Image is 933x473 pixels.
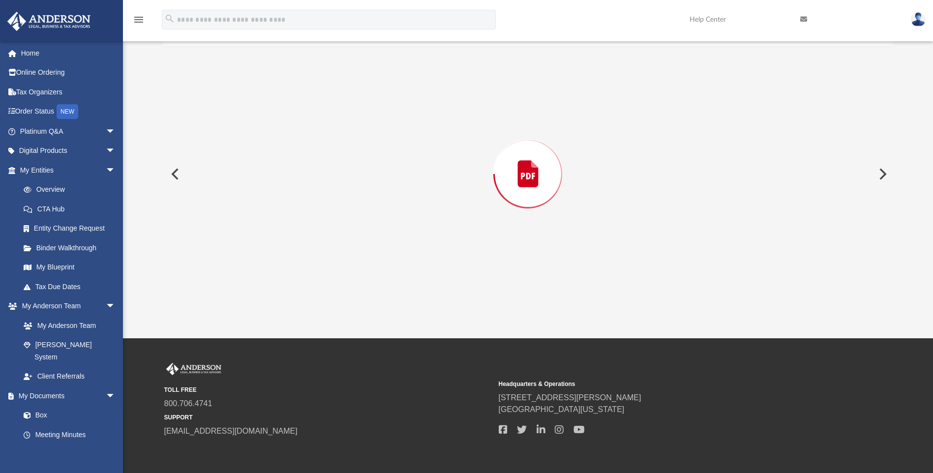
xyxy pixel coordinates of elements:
a: Platinum Q&Aarrow_drop_down [7,121,130,141]
button: Previous File [163,160,185,188]
a: Overview [14,180,130,200]
a: My Anderson Teamarrow_drop_down [7,296,125,316]
a: Order StatusNEW [7,102,130,122]
a: menu [133,19,145,26]
a: Tax Due Dates [14,277,130,296]
span: arrow_drop_down [106,141,125,161]
a: Box [14,406,120,425]
a: [PERSON_NAME] System [14,335,125,367]
a: Binder Walkthrough [14,238,130,258]
span: arrow_drop_down [106,121,125,142]
a: My Documentsarrow_drop_down [7,386,125,406]
a: [GEOGRAPHIC_DATA][US_STATE] [499,405,625,414]
span: arrow_drop_down [106,160,125,180]
i: search [164,13,175,24]
div: Preview [163,21,892,301]
a: Online Ordering [7,63,130,83]
img: User Pic [911,12,926,27]
a: My Entitiesarrow_drop_down [7,160,130,180]
img: Anderson Advisors Platinum Portal [164,363,223,376]
a: 800.706.4741 [164,399,212,408]
span: arrow_drop_down [106,296,125,317]
a: CTA Hub [14,199,130,219]
a: [EMAIL_ADDRESS][DOMAIN_NAME] [164,427,298,435]
small: Headquarters & Operations [499,380,826,388]
a: Client Referrals [14,367,125,386]
img: Anderson Advisors Platinum Portal [4,12,93,31]
a: Meeting Minutes [14,425,125,444]
a: My Anderson Team [14,316,120,335]
a: Home [7,43,130,63]
span: arrow_drop_down [106,386,125,406]
a: Entity Change Request [14,219,130,238]
div: NEW [57,104,78,119]
small: TOLL FREE [164,385,492,394]
button: Next File [871,160,893,188]
small: SUPPORT [164,413,492,422]
i: menu [133,14,145,26]
a: My Blueprint [14,258,125,277]
a: Digital Productsarrow_drop_down [7,141,130,161]
a: Tax Organizers [7,82,130,102]
a: [STREET_ADDRESS][PERSON_NAME] [499,393,641,402]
